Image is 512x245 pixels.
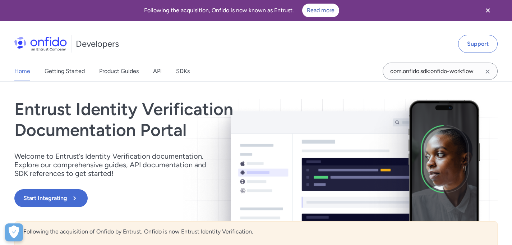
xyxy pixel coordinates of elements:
[14,99,353,140] h1: Entrust Identity Verification Documentation Portal
[9,4,475,17] div: Following the acquisition, Onfido is now known as Entrust.
[383,63,498,80] input: Onfido search input field
[14,152,216,178] p: Welcome to Entrust’s Identity Verification documentation. Explore our comprehensive guides, API d...
[45,61,85,81] a: Getting Started
[176,61,190,81] a: SDKs
[475,1,501,19] button: Close banner
[76,38,119,50] h1: Developers
[14,37,67,51] img: Onfido Logo
[14,189,353,207] a: Start Integrating
[483,67,492,76] svg: Clear search field button
[5,223,23,241] div: Preferencias de cookies
[5,223,23,241] button: Abrir preferencias
[153,61,162,81] a: API
[14,61,30,81] a: Home
[302,4,339,17] a: Read more
[458,35,498,53] a: Support
[484,6,492,15] svg: Close banner
[14,189,88,207] button: Start Integrating
[99,61,139,81] a: Product Guides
